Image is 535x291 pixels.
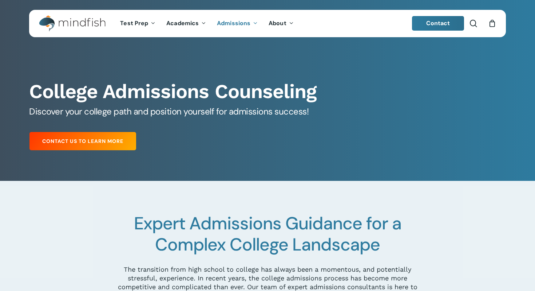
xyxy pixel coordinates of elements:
[29,106,309,117] span: Discover your college path and position yourself for admissions success!
[29,132,136,150] a: Contact Us to Learn More
[488,19,496,27] a: Cart
[161,20,211,27] a: Academics
[134,212,401,256] span: Expert Admissions Guidance for a Complex College Landscape
[269,19,286,27] span: About
[29,10,506,37] header: Main Menu
[115,10,299,37] nav: Main Menu
[120,19,148,27] span: Test Prep
[370,237,525,281] iframe: Chatbot
[211,20,263,27] a: Admissions
[42,137,123,145] span: Contact Us to Learn More
[115,20,161,27] a: Test Prep
[217,19,250,27] span: Admissions
[166,19,199,27] span: Academics
[263,20,299,27] a: About
[412,16,464,31] a: Contact
[426,19,450,27] span: Contact
[29,80,317,103] b: College Admissions Counseling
